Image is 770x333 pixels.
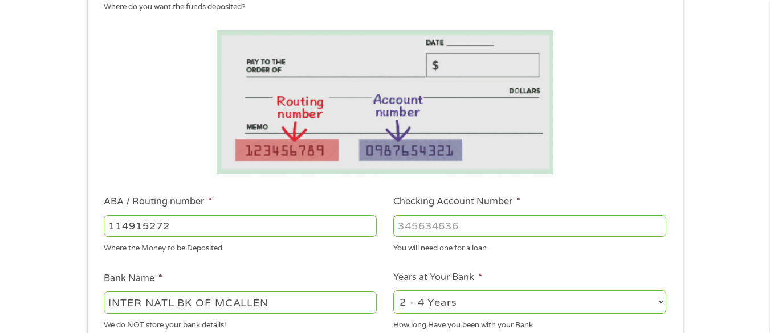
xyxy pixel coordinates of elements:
[393,272,482,283] label: Years at Your Bank
[393,196,520,208] label: Checking Account Number
[393,239,666,254] div: You will need one for a loan.
[104,273,162,285] label: Bank Name
[104,196,212,208] label: ABA / Routing number
[393,215,666,237] input: 345634636
[104,239,377,254] div: Where the Money to be Deposited
[104,2,658,13] div: Where do you want the funds deposited?
[104,315,377,331] div: We do NOT store your bank details!
[393,315,666,331] div: How long Have you been with your Bank
[217,30,554,174] img: Routing number location
[104,215,377,237] input: 263177916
